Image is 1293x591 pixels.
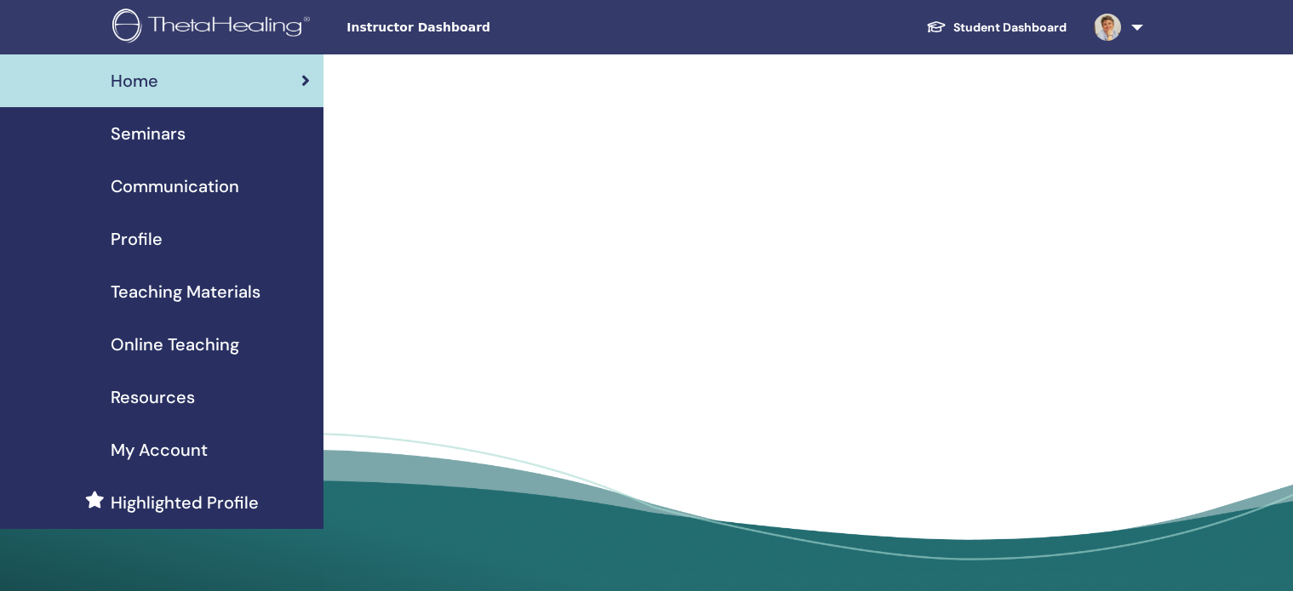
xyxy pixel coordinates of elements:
img: graduation-cap-white.svg [926,20,947,34]
span: Instructor Dashboard [346,19,602,37]
span: Online Teaching [111,332,239,357]
span: Seminars [111,121,186,146]
span: Highlighted Profile [111,490,259,515]
a: Student Dashboard [913,12,1080,43]
span: Profile [111,226,163,252]
span: Communication [111,173,239,199]
span: Resources [111,384,195,410]
img: logo.png [112,9,316,47]
span: Home [111,68,158,94]
span: My Account [111,437,208,463]
img: default.jpg [1094,14,1121,41]
span: Teaching Materials [111,279,260,304]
